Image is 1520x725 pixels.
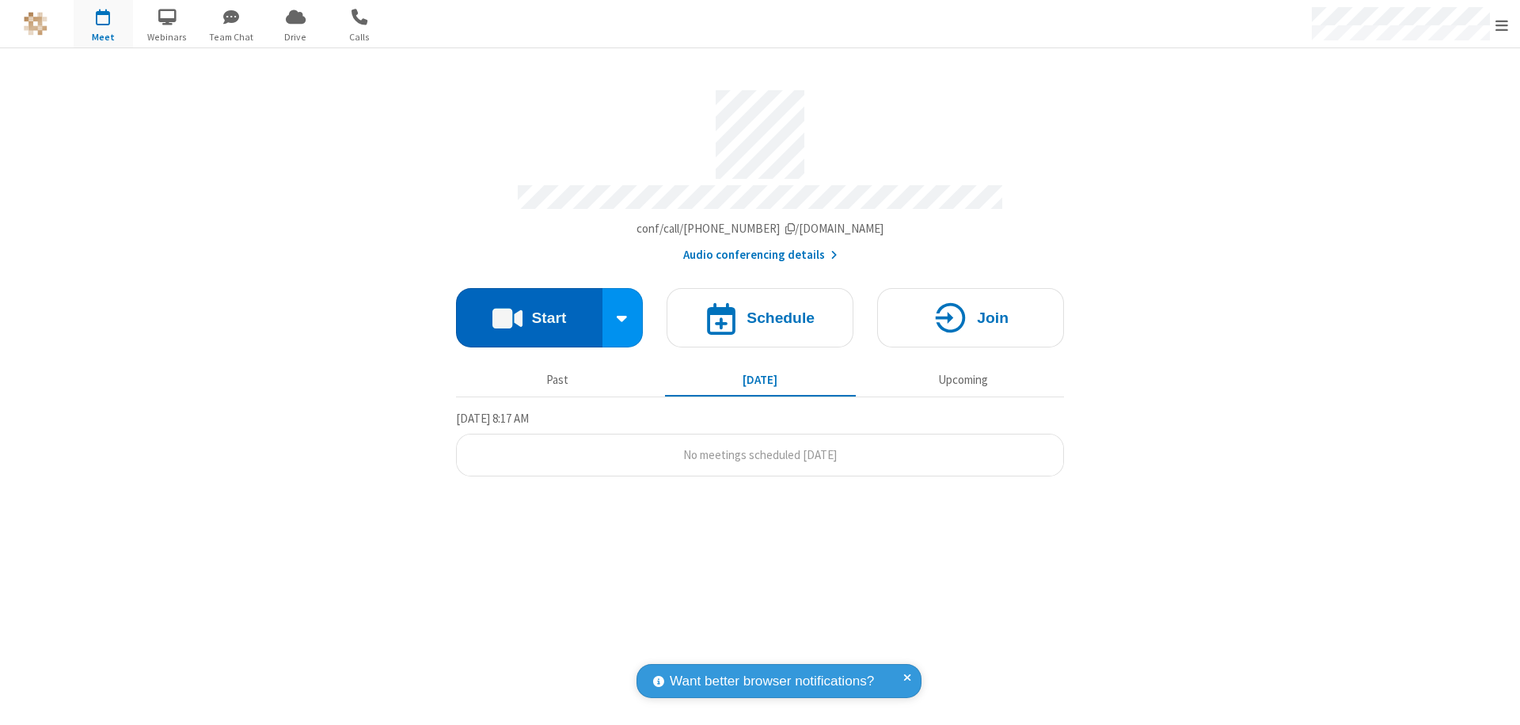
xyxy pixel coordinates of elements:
[868,365,1058,395] button: Upcoming
[636,221,884,236] span: Copy my meeting room link
[138,30,197,44] span: Webinars
[456,409,1064,477] section: Today's Meetings
[330,30,389,44] span: Calls
[977,310,1009,325] h4: Join
[665,365,856,395] button: [DATE]
[456,288,602,347] button: Start
[531,310,566,325] h4: Start
[74,30,133,44] span: Meet
[24,12,47,36] img: QA Selenium DO NOT DELETE OR CHANGE
[456,411,529,426] span: [DATE] 8:17 AM
[462,365,653,395] button: Past
[456,78,1064,264] section: Account details
[636,220,884,238] button: Copy my meeting room linkCopy my meeting room link
[266,30,325,44] span: Drive
[602,288,644,347] div: Start conference options
[1480,684,1508,714] iframe: Chat
[202,30,261,44] span: Team Chat
[667,288,853,347] button: Schedule
[670,671,874,692] span: Want better browser notifications?
[683,246,838,264] button: Audio conferencing details
[877,288,1064,347] button: Join
[747,310,815,325] h4: Schedule
[683,447,837,462] span: No meetings scheduled [DATE]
